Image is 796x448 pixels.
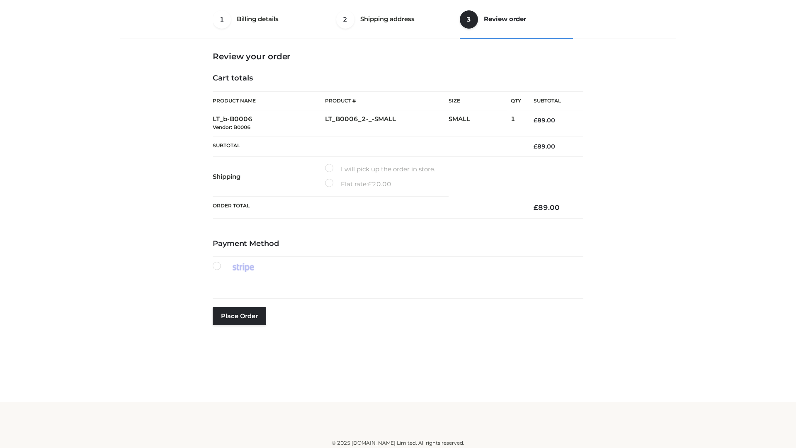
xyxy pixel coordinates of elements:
th: Shipping [213,157,325,197]
small: Vendor: B0006 [213,124,250,130]
span: £ [368,180,372,188]
span: £ [534,203,538,212]
h4: Payment Method [213,239,583,248]
th: Order Total [213,197,521,219]
td: LT_B0006_2-_-SMALL [325,110,449,136]
th: Product Name [213,91,325,110]
button: Place order [213,307,266,325]
td: SMALL [449,110,511,136]
th: Qty [511,91,521,110]
th: Size [449,92,507,110]
td: 1 [511,110,521,136]
bdi: 89.00 [534,203,560,212]
span: £ [534,143,537,150]
th: Product # [325,91,449,110]
label: Flat rate: [325,179,391,190]
h3: Review your order [213,51,583,61]
th: Subtotal [521,92,583,110]
span: £ [534,117,537,124]
th: Subtotal [213,136,521,156]
h4: Cart totals [213,74,583,83]
bdi: 89.00 [534,117,555,124]
label: I will pick up the order in store. [325,164,435,175]
div: © 2025 [DOMAIN_NAME] Limited. All rights reserved. [123,439,673,447]
bdi: 89.00 [534,143,555,150]
td: LT_b-B0006 [213,110,325,136]
bdi: 20.00 [368,180,391,188]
